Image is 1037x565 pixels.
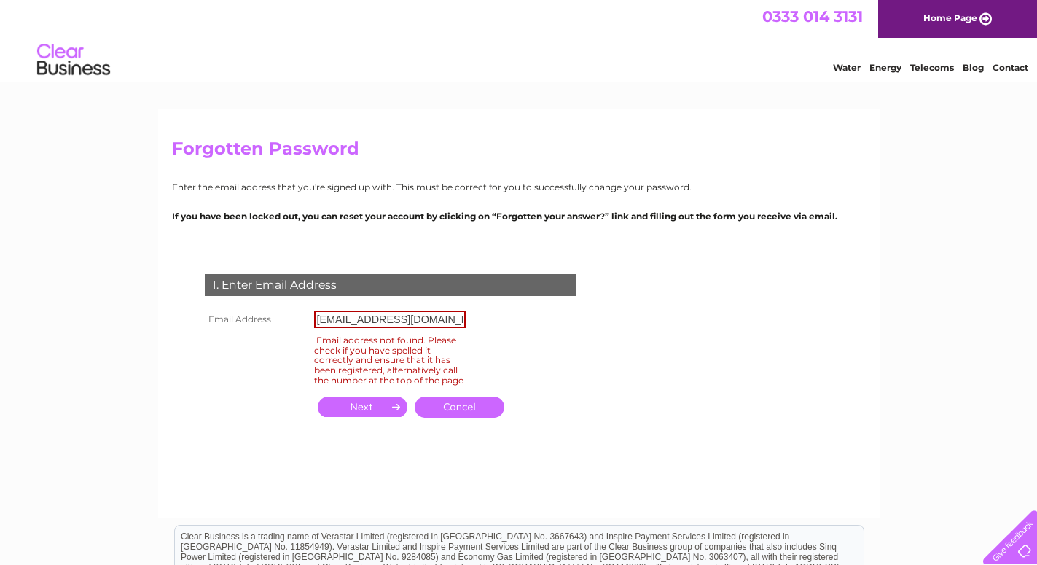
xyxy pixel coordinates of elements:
a: 0333 014 3131 [762,7,863,26]
div: 1. Enter Email Address [205,274,576,296]
a: Contact [993,62,1028,73]
th: Email Address [201,307,310,332]
a: Energy [869,62,901,73]
img: logo.png [36,38,111,82]
p: Enter the email address that you're signed up with. This must be correct for you to successfully ... [172,180,866,194]
a: Cancel [415,397,504,418]
a: Blog [963,62,984,73]
a: Telecoms [910,62,954,73]
div: Clear Business is a trading name of Verastar Limited (registered in [GEOGRAPHIC_DATA] No. 3667643... [175,8,864,71]
a: Water [833,62,861,73]
div: Email address not found. Please check if you have spelled it correctly and ensure that it has bee... [314,332,466,388]
h2: Forgotten Password [172,139,866,166]
p: If you have been locked out, you can reset your account by clicking on “Forgotten your answer?” l... [172,209,866,223]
